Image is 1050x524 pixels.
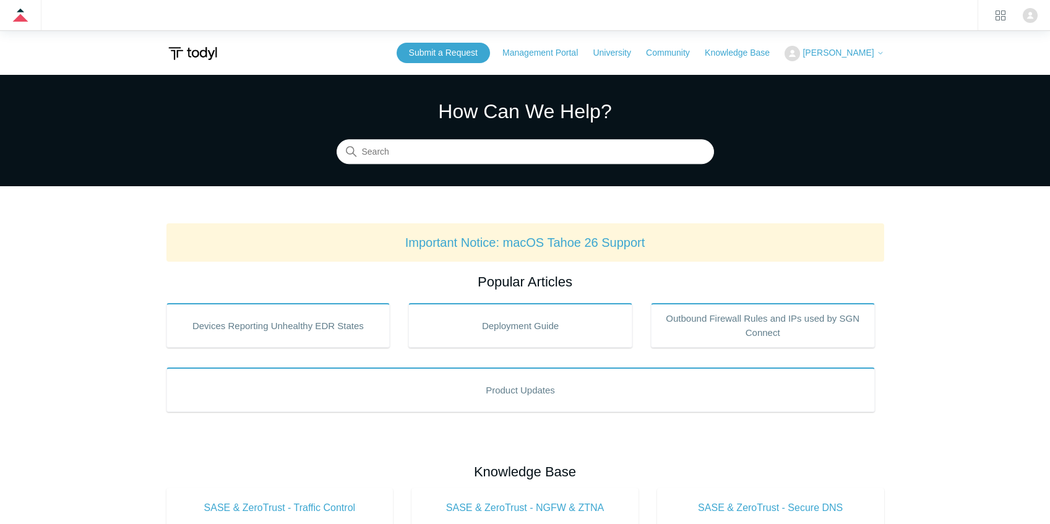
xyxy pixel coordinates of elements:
[1023,8,1038,23] zd-hc-trigger: Click your profile icon to open the profile menu
[651,303,875,348] a: Outbound Firewall Rules and IPs used by SGN Connect
[705,46,782,59] a: Knowledge Base
[676,500,866,515] span: SASE & ZeroTrust - Secure DNS
[785,46,884,61] button: [PERSON_NAME]
[646,46,702,59] a: Community
[185,500,375,515] span: SASE & ZeroTrust - Traffic Control
[502,46,590,59] a: Management Portal
[337,97,714,126] h1: How Can We Help?
[408,303,632,348] a: Deployment Guide
[166,272,884,292] h2: Popular Articles
[593,46,643,59] a: University
[166,303,390,348] a: Devices Reporting Unhealthy EDR States
[1023,8,1038,23] img: user avatar
[166,462,884,482] h2: Knowledge Base
[803,48,874,58] span: [PERSON_NAME]
[166,367,875,412] a: Product Updates
[430,500,620,515] span: SASE & ZeroTrust - NGFW & ZTNA
[166,42,219,65] img: Todyl Support Center Help Center home page
[405,236,645,249] a: Important Notice: macOS Tahoe 26 Support
[397,43,490,63] a: Submit a Request
[337,140,714,165] input: Search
